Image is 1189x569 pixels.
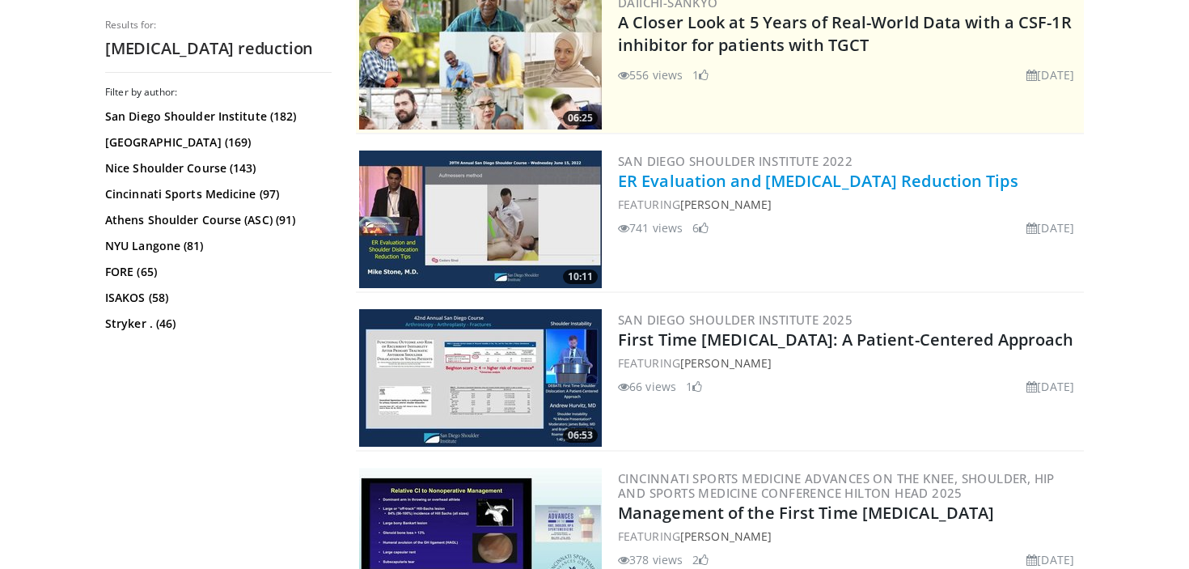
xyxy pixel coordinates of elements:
li: 1 [686,378,702,395]
a: [PERSON_NAME] [680,529,772,544]
a: San Diego Shoulder Institute 2022 [618,153,853,169]
li: 66 views [618,378,676,395]
p: Results for: [105,19,332,32]
li: 2 [692,551,709,568]
li: 741 views [618,219,683,236]
div: FEATURING [618,528,1081,545]
a: ER Evaluation and [MEDICAL_DATA] Reduction Tips [618,170,1018,192]
a: Management of the First Time [MEDICAL_DATA] [618,502,994,524]
li: [DATE] [1026,378,1074,395]
a: [GEOGRAPHIC_DATA] (169) [105,134,328,151]
a: Stryker . (46) [105,316,328,332]
img: b6066b0e-d30b-4e45-b273-17a8f4ae7018.300x170_q85_crop-smart_upscale.jpg [359,309,602,447]
h2: [MEDICAL_DATA] reduction [105,38,332,59]
a: San Diego Shoulder Institute 2025 [618,312,853,328]
h3: Filter by author: [105,86,332,99]
li: 1 [692,66,709,83]
div: FEATURING [618,355,1081,372]
a: 10:11 [359,151,602,288]
a: [PERSON_NAME] [680,197,772,212]
a: First Time [MEDICAL_DATA]: A Patient-Centered Approach [618,329,1073,350]
a: ISAKOS (58) [105,290,328,306]
div: FEATURING [618,196,1081,213]
a: Cincinnati Sports Medicine (97) [105,186,328,202]
span: 06:53 [563,428,598,443]
li: 378 views [618,551,683,568]
li: [DATE] [1026,551,1074,568]
a: [PERSON_NAME] [680,355,772,371]
a: Athens Shoulder Course (ASC) (91) [105,212,328,228]
a: NYU Langone (81) [105,238,328,254]
img: 1663919b-4f00-4eba-8d22-ed534eba9e79.300x170_q85_crop-smart_upscale.jpg [359,151,602,288]
a: Cincinnati Sports Medicine Advances on the Knee, Shoulder, Hip and Sports Medicine Conference Hil... [618,470,1055,501]
li: [DATE] [1026,219,1074,236]
span: 06:25 [563,111,598,125]
a: FORE (65) [105,264,328,280]
a: Nice Shoulder Course (143) [105,160,328,176]
li: 556 views [618,66,683,83]
span: 10:11 [563,270,598,284]
a: A Closer Look at 5 Years of Real-World Data with a CSF-1R inhibitor for patients with TGCT [618,11,1072,56]
li: [DATE] [1026,66,1074,83]
a: 06:53 [359,309,602,447]
a: San Diego Shoulder Institute (182) [105,108,328,125]
li: 6 [692,219,709,236]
